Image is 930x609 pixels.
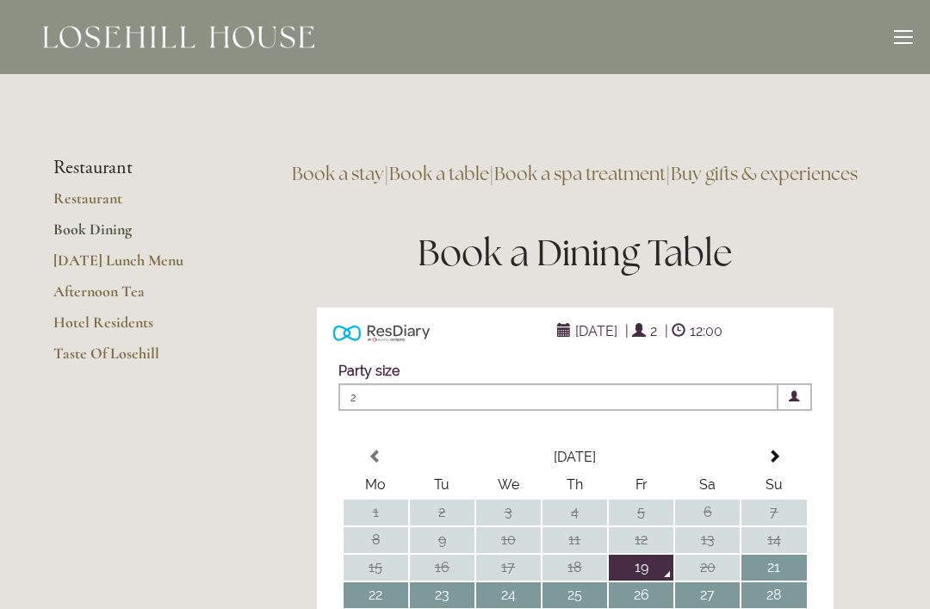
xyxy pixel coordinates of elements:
[685,319,727,344] span: 12:00
[625,323,629,339] span: |
[53,344,218,375] a: Taste Of Losehill
[344,472,408,498] th: Mo
[410,444,741,470] th: Select Month
[675,555,740,581] td: 20
[767,450,781,463] span: Next Month
[344,527,408,553] td: 8
[646,319,661,344] span: 2
[53,220,218,251] a: Book Dining
[675,500,740,525] td: 6
[665,323,668,339] span: |
[410,555,474,581] td: 16
[292,162,384,185] a: Book a stay
[43,26,314,48] img: Losehill House
[542,527,607,553] td: 11
[609,527,673,553] td: 12
[494,162,666,185] a: Book a spa treatment
[273,157,877,191] h3: | | |
[609,472,673,498] th: Fr
[609,500,673,525] td: 5
[571,319,622,344] span: [DATE]
[542,472,607,498] th: Th
[542,582,607,608] td: 25
[410,582,474,608] td: 23
[476,527,541,553] td: 10
[333,320,430,345] img: Powered by ResDiary
[609,555,673,581] td: 19
[675,472,740,498] th: Sa
[389,162,489,185] a: Book a table
[542,500,607,525] td: 4
[741,555,806,581] td: 21
[476,555,541,581] td: 17
[53,251,218,282] a: [DATE] Lunch Menu
[476,500,541,525] td: 3
[476,472,541,498] th: We
[410,500,474,525] td: 2
[338,383,778,411] span: 2
[53,157,218,179] li: Restaurant
[344,500,408,525] td: 1
[369,450,382,463] span: Previous Month
[344,582,408,608] td: 22
[741,500,806,525] td: 7
[338,363,400,379] label: Party size
[741,527,806,553] td: 14
[542,555,607,581] td: 18
[53,189,218,220] a: Restaurant
[344,555,408,581] td: 15
[410,472,474,498] th: Tu
[675,527,740,553] td: 13
[53,282,218,313] a: Afternoon Tea
[609,582,673,608] td: 26
[741,472,806,498] th: Su
[410,527,474,553] td: 9
[741,582,806,608] td: 28
[53,313,218,344] a: Hotel Residents
[675,582,740,608] td: 27
[476,582,541,608] td: 24
[671,162,858,185] a: Buy gifts & experiences
[273,227,877,278] h1: Book a Dining Table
